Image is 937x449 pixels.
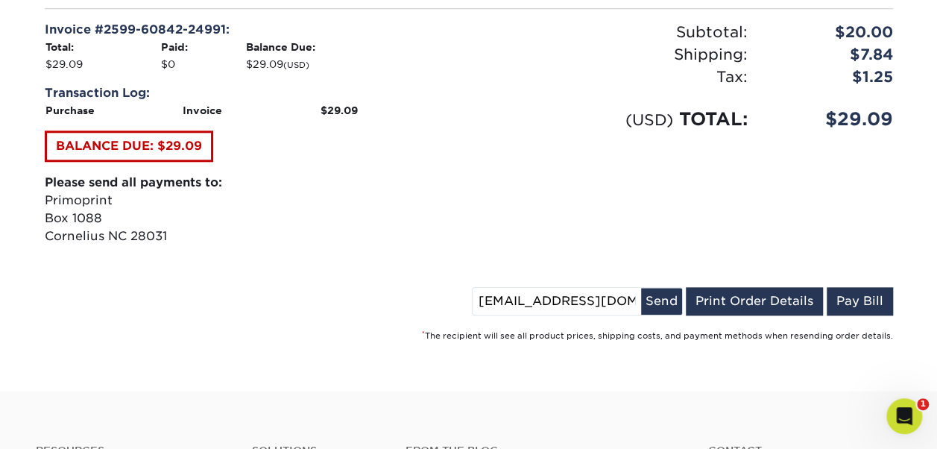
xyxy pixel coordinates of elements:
small: (USD) [283,60,309,70]
div: Invoice #2599-60842-24991: [45,21,458,39]
span: TOTAL: [679,108,748,130]
div: $1.25 [759,66,904,88]
iframe: Intercom live chat [886,398,922,434]
th: Total: [45,39,161,55]
strong: Purchase [45,104,95,116]
div: Tax: [469,66,759,88]
div: $29.09 [759,106,904,133]
th: Paid: [160,39,245,55]
strong: Invoice [183,104,222,116]
small: (USD) [625,110,673,129]
a: Pay Bill [827,287,893,315]
a: BALANCE DUE: $29.09 [45,131,213,162]
td: $0 [160,56,245,72]
div: Shipping: [469,43,759,66]
div: $7.84 [759,43,904,66]
strong: Please send all payments to: [45,175,222,189]
button: Send [641,288,682,315]
strong: $29.09 [321,104,358,116]
th: Balance Due: [245,39,458,55]
div: Subtotal: [469,21,759,43]
a: Print Order Details [686,287,823,315]
p: Primoprint Box 1088 Cornelius NC 28031 [45,174,458,245]
td: $29.09 [45,56,161,72]
small: The recipient will see all product prices, shipping costs, and payment methods when resending ord... [422,331,893,341]
td: $29.09 [245,56,458,72]
div: $20.00 [759,21,904,43]
div: Transaction Log: [45,84,458,102]
span: 1 [917,398,929,410]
